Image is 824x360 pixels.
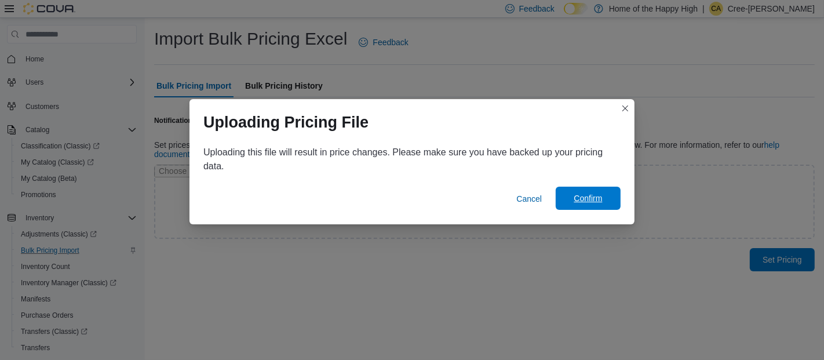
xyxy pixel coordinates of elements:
[618,101,632,115] button: Closes this modal window
[516,193,542,205] span: Cancel
[574,192,602,204] span: Confirm
[512,187,546,210] button: Cancel
[203,146,621,173] p: Uploading this file will result in price changes. Please make sure you have backed up your pricin...
[203,113,369,132] h1: Uploading Pricing File
[556,187,621,210] button: Confirm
